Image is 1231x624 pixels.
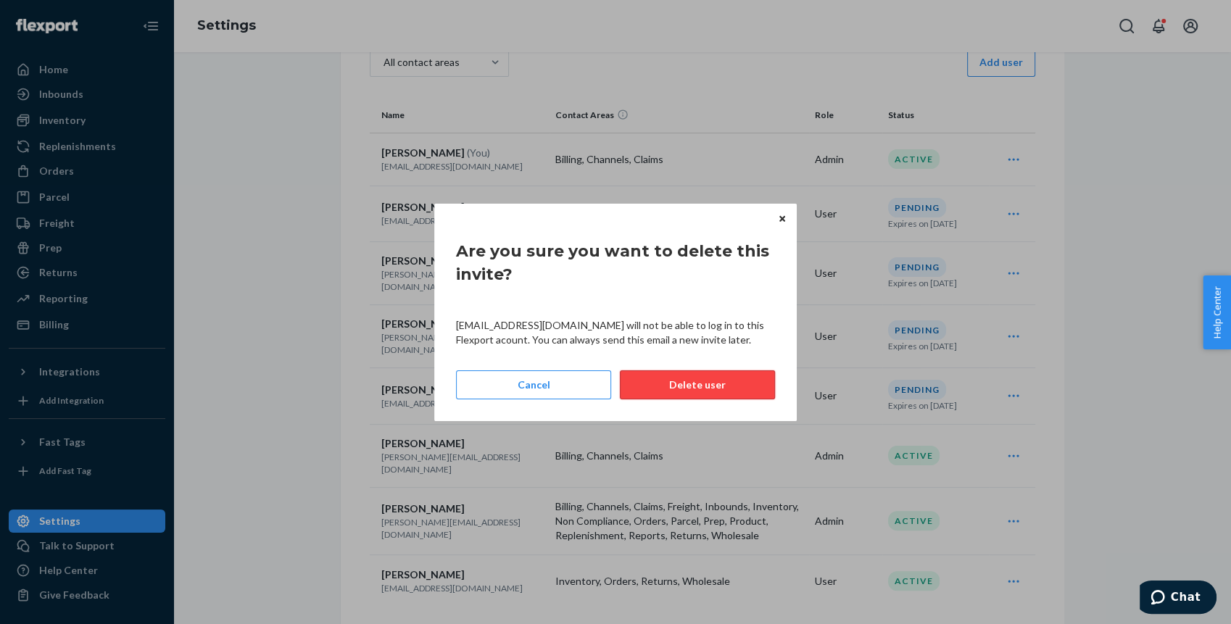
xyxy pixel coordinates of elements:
button: Cancel [456,370,611,399]
span: Chat [31,10,61,23]
button: Delete user [620,370,775,399]
h3: Are you sure you want to delete this invite? [456,240,775,286]
div: [EMAIL_ADDRESS][DOMAIN_NAME] will not be able to log in to this Flexport acount. You can always s... [456,318,775,347]
button: Close [775,211,789,227]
